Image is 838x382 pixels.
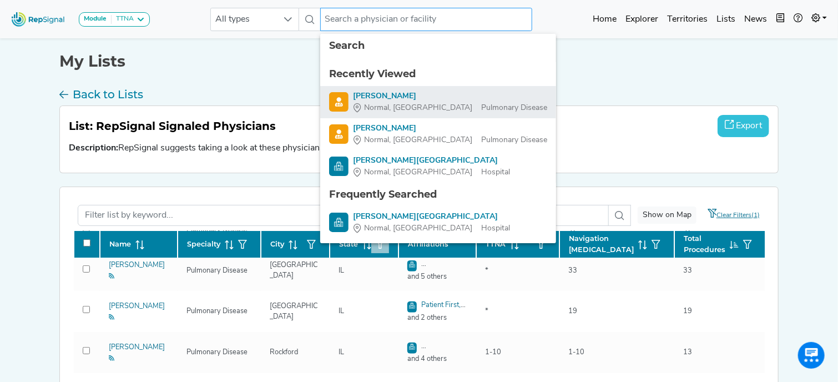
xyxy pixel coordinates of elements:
img: Physician Search Icon [329,92,349,112]
div: [GEOGRAPHIC_DATA] [263,260,327,281]
div: Show on Map [638,207,696,224]
a: Back to Lists [59,88,779,105]
h1: My Lists [59,52,779,71]
div: 33 [562,265,584,276]
span: Navigation [MEDICAL_DATA] [569,233,634,254]
div: [GEOGRAPHIC_DATA] [263,301,327,322]
button: Intel Book [771,8,789,31]
div: IL [332,347,351,358]
button: Export [718,115,769,137]
div: Recently Viewed [329,67,547,82]
div: [PERSON_NAME][GEOGRAPHIC_DATA] [353,155,510,167]
div: Pulmonary Disease [180,265,254,276]
div: Pulmonary Disease [353,102,547,114]
a: Clear Filters(1) [700,205,760,226]
img: Hospital Search Icon [329,157,349,176]
input: Filter list by keyword... [78,205,609,226]
span: TTNA [486,239,506,249]
span: and 4 others [401,354,474,364]
div: Pulmonary Disease [180,306,254,316]
li: David Koh [320,86,556,118]
strong: Description: [69,144,118,153]
button: ModuleTTNA [79,12,150,27]
span: All types [211,8,277,31]
li: John Burr [320,118,556,150]
div: Pulmonary Disease [353,134,547,146]
span: Specialty [187,239,220,249]
img: Hospital Search Icon [329,213,349,232]
a: [PERSON_NAME] [109,262,165,279]
div: [PERSON_NAME] [353,91,547,102]
div: [PERSON_NAME] [353,123,547,134]
a: Home [588,8,621,31]
span: Affiliations [408,239,448,249]
a: [PERSON_NAME] [109,344,165,361]
div: Frequently Searched [329,187,547,202]
p: RepSignal suggests taking a look at these physicians! [69,142,769,155]
a: Territories [663,8,712,31]
a: [PERSON_NAME]Normal, [GEOGRAPHIC_DATA]Pulmonary Disease [329,123,547,146]
span: State [339,239,358,249]
a: News [740,8,771,31]
strong: List: RepSignal Signaled Physicians [69,119,276,133]
span: Name [109,239,131,249]
div: Hospital [353,167,510,178]
li: Carle BroMenn Medical Center [320,207,556,239]
a: [PERSON_NAME][GEOGRAPHIC_DATA]Normal, [GEOGRAPHIC_DATA]Hospital [329,155,547,178]
div: 19 [562,306,584,316]
strong: Module [84,16,107,22]
span: and 2 others [401,313,474,323]
a: Explorer [621,8,663,31]
div: [PERSON_NAME][GEOGRAPHIC_DATA] [353,211,510,223]
div: IL [332,265,351,276]
div: 19 [677,306,699,316]
div: IL [332,306,351,316]
div: 1-10 [562,347,591,358]
div: 33 [677,265,699,276]
div: Hospital [353,223,510,234]
a: Patient First, INC [407,301,466,321]
div: Rockford [263,347,305,358]
input: Search a physician or facility [320,8,532,31]
div: TTNA [112,15,134,24]
a: [PERSON_NAME][GEOGRAPHIC_DATA]Normal, [GEOGRAPHIC_DATA]Hospital [329,211,547,234]
span: Normal, [GEOGRAPHIC_DATA] [364,134,472,146]
a: Lists [712,8,740,31]
span: Normal, [GEOGRAPHIC_DATA] [364,167,472,178]
div: 13 [677,347,699,358]
span: Normal, [GEOGRAPHIC_DATA] [364,223,472,234]
a: [PERSON_NAME] [109,303,165,320]
img: Physician Search Icon [329,124,349,144]
li: Carle BroMenn Medical Center [320,150,556,183]
div: Pulmonary Disease [180,347,254,358]
span: Search [329,39,365,52]
div: 1-10 [478,347,508,358]
span: Total Procedures [684,233,725,254]
h3: Back to Lists [73,88,143,101]
a: [PERSON_NAME]Normal, [GEOGRAPHIC_DATA]Pulmonary Disease [329,91,547,114]
span: City [270,239,284,249]
span: Normal, [GEOGRAPHIC_DATA] [364,102,472,114]
span: and 5 others [401,272,474,282]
